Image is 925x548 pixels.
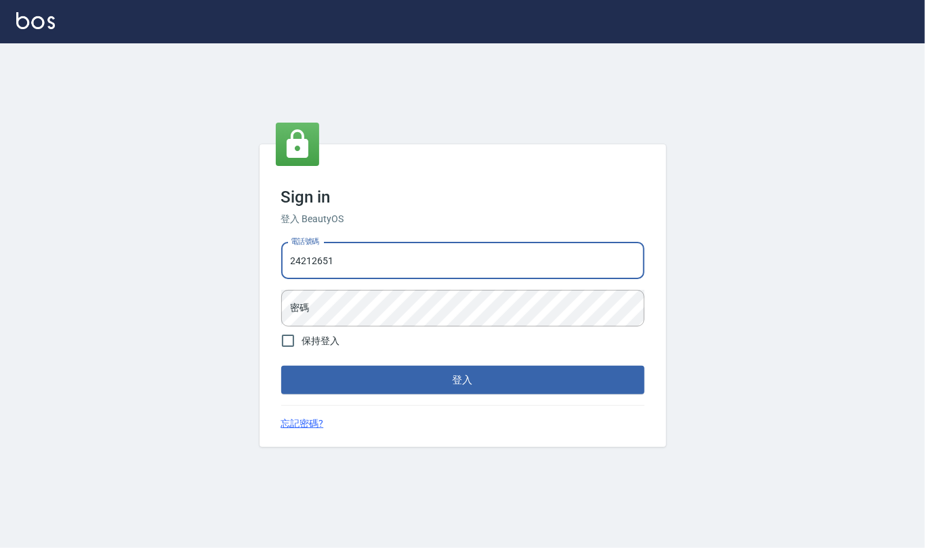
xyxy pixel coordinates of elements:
label: 電話號碼 [291,236,319,247]
button: 登入 [281,366,644,394]
a: 忘記密碼? [281,417,324,431]
h6: 登入 BeautyOS [281,212,644,226]
h3: Sign in [281,188,644,207]
img: Logo [16,12,55,29]
span: 保持登入 [302,334,340,348]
